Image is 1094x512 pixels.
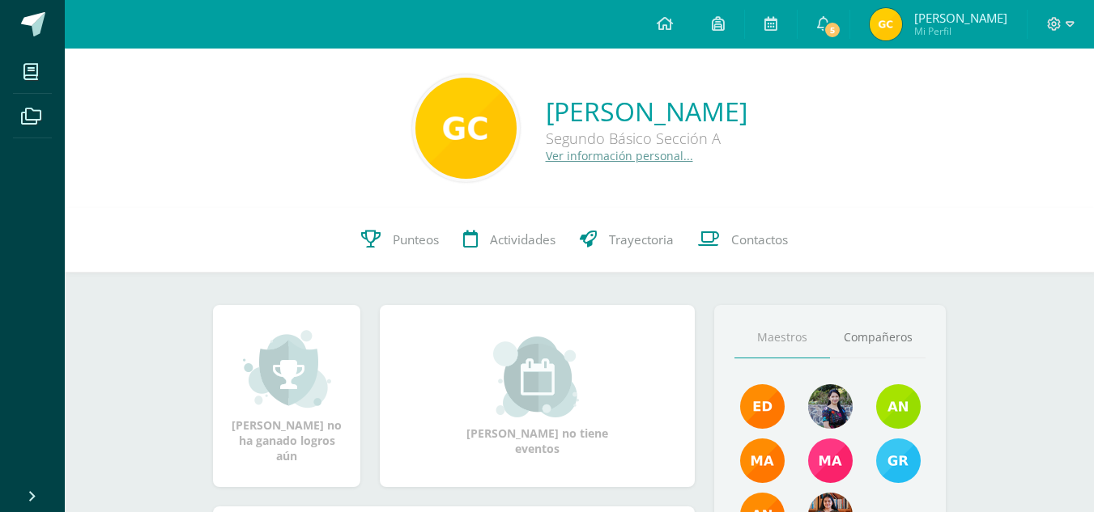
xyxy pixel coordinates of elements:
[808,384,853,429] img: 9b17679b4520195df407efdfd7b84603.png
[876,384,921,429] img: e6b27947fbea61806f2b198ab17e5dde.png
[546,94,747,129] a: [PERSON_NAME]
[824,21,841,39] span: 5
[351,208,452,273] a: Punteos
[394,231,440,248] span: Punteos
[740,438,785,483] img: 560278503d4ca08c21e9c7cd40ba0529.png
[914,24,1007,38] span: Mi Perfil
[243,328,331,409] img: achievement_small.png
[609,231,674,248] span: Trayectoria
[914,10,1007,26] span: [PERSON_NAME]
[730,231,787,248] span: Contactos
[546,148,693,163] a: Ver información personal...
[870,8,902,40] img: 68cc56d79e50511208d95ee5aa952b23.png
[686,208,799,273] a: Contactos
[876,438,921,483] img: b7ce7144501556953be3fc0a459761b8.png
[546,129,747,148] div: Segundo Básico Sección A
[734,317,830,358] a: Maestros
[491,231,556,248] span: Actividades
[493,336,581,417] img: event_small.png
[830,317,926,358] a: Compañeros
[568,208,686,273] a: Trayectoria
[740,384,785,429] img: f40e456500941b1b33f0807dd74ea5cf.png
[415,78,517,179] img: f970e9e8fc58851ebd0841fd1cc6a3d7.png
[229,328,344,463] div: [PERSON_NAME] no ha ganado logros aún
[452,208,568,273] a: Actividades
[457,336,619,456] div: [PERSON_NAME] no tiene eventos
[808,438,853,483] img: 7766054b1332a6085c7723d22614d631.png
